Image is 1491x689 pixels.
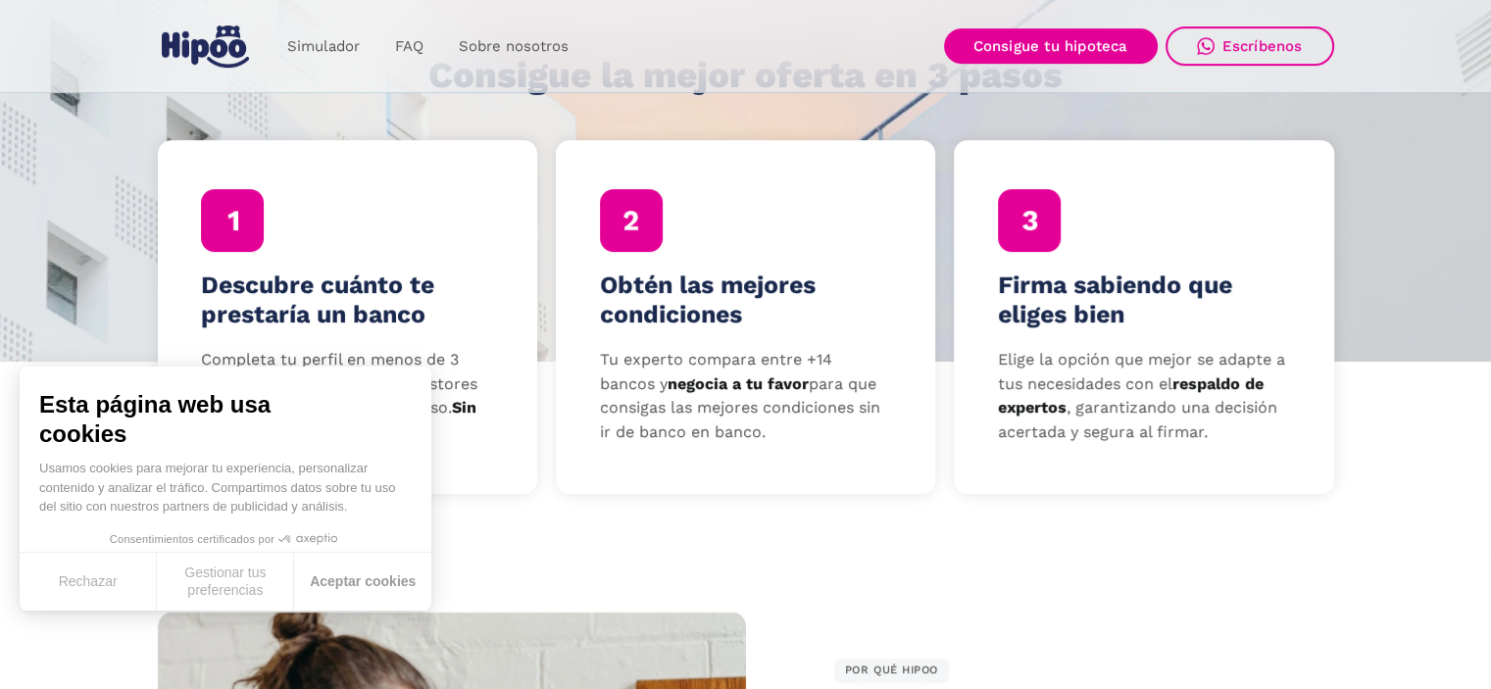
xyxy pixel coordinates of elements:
[201,271,493,329] h4: Descubre cuánto te prestaría un banco
[834,659,950,684] div: POR QUÉ HIPOO
[998,271,1290,329] h4: Firma sabiendo que eliges bien
[441,27,586,66] a: Sobre nosotros
[1222,37,1303,55] div: Escríbenos
[1166,26,1334,66] a: Escríbenos
[377,27,441,66] a: FAQ
[428,56,1063,95] h1: Consigue la mejor oferta en 3 pasos
[600,348,892,445] p: Tu experto compara entre +14 bancos y para que consigas las mejores condiciones sin ir de banco e...
[201,348,493,445] p: Completa tu perfil en menos de 3 minutos y uno de nuestros gestores te llamará para estudiar tu c...
[600,271,892,329] h4: Obtén las mejores condiciones
[998,348,1290,445] p: Elige la opción que mejor se adapte a tus necesidades con el , garantizando una decisión acertada...
[270,27,377,66] a: Simulador
[668,374,809,393] strong: negocia a tu favor
[158,18,254,75] a: home
[944,28,1158,64] a: Consigue tu hipoteca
